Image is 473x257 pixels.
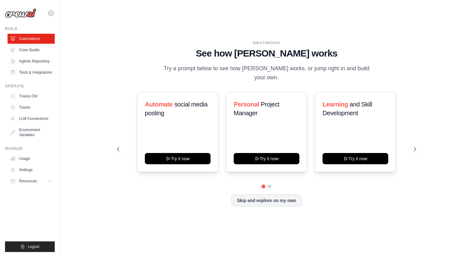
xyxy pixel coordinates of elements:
a: Usage [8,154,55,164]
span: Project Manager [234,101,279,116]
button: Resources [8,176,55,186]
button: Try it now [323,153,388,164]
a: Environment Variables [8,125,55,140]
div: Operate [5,84,55,89]
a: Automations [8,34,55,44]
a: LLM Connections [8,114,55,124]
div: WALKTHROUGH [117,41,416,45]
a: Settings [8,165,55,175]
a: Tools & Integrations [8,67,55,77]
button: Try it now [234,153,299,164]
span: Resources [19,179,37,184]
a: Traces Old [8,91,55,101]
span: Automate [145,101,173,108]
span: Learning [323,101,348,108]
a: Traces [8,102,55,112]
img: Logo [5,8,36,18]
h1: See how [PERSON_NAME] works [117,48,416,59]
button: Skip and explore on my own [231,195,301,206]
div: Build [5,26,55,31]
a: Agents Repository [8,56,55,66]
a: Crew Studio [8,45,55,55]
span: Logout [28,244,39,249]
p: Try a prompt below to see how [PERSON_NAME] works, or jump right in and build your own. [161,64,372,82]
button: Try it now [145,153,211,164]
div: Manage [5,146,55,151]
button: Logout [5,241,55,252]
span: Personal [234,101,259,108]
span: social media posting [145,101,208,116]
